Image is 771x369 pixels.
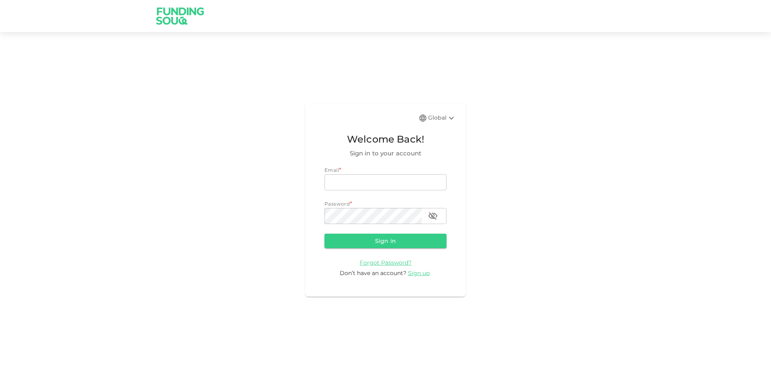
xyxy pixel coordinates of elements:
span: Welcome Back! [324,132,447,147]
span: Password [324,201,350,207]
button: Sign in [324,234,447,248]
span: Sign up [408,269,430,277]
a: Forgot Password? [360,259,412,266]
span: Don’t have an account? [340,269,406,277]
div: Global [428,113,456,123]
span: Sign in to your account [324,149,447,158]
input: password [324,208,422,224]
input: email [324,174,447,190]
span: Email [324,167,339,173]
